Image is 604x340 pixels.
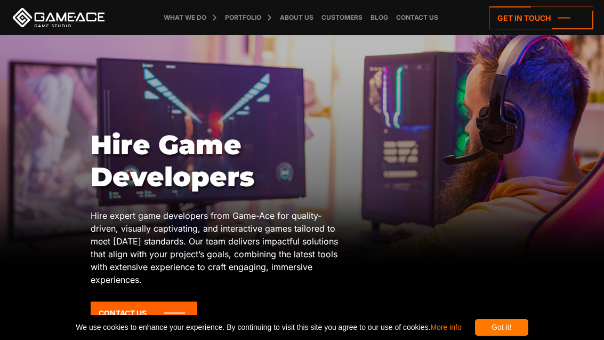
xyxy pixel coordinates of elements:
a: Get in touch [489,6,593,29]
a: More info [430,323,461,331]
span: We use cookies to enhance your experience. By continuing to visit this site you agree to our use ... [76,319,461,336]
p: Hire expert game developers from Game-Ace for quality-driven, visually captivating, and interacti... [91,209,344,286]
a: Contact Us [91,302,197,325]
h1: Hire Game Developers [91,129,344,193]
div: Got it! [475,319,528,336]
